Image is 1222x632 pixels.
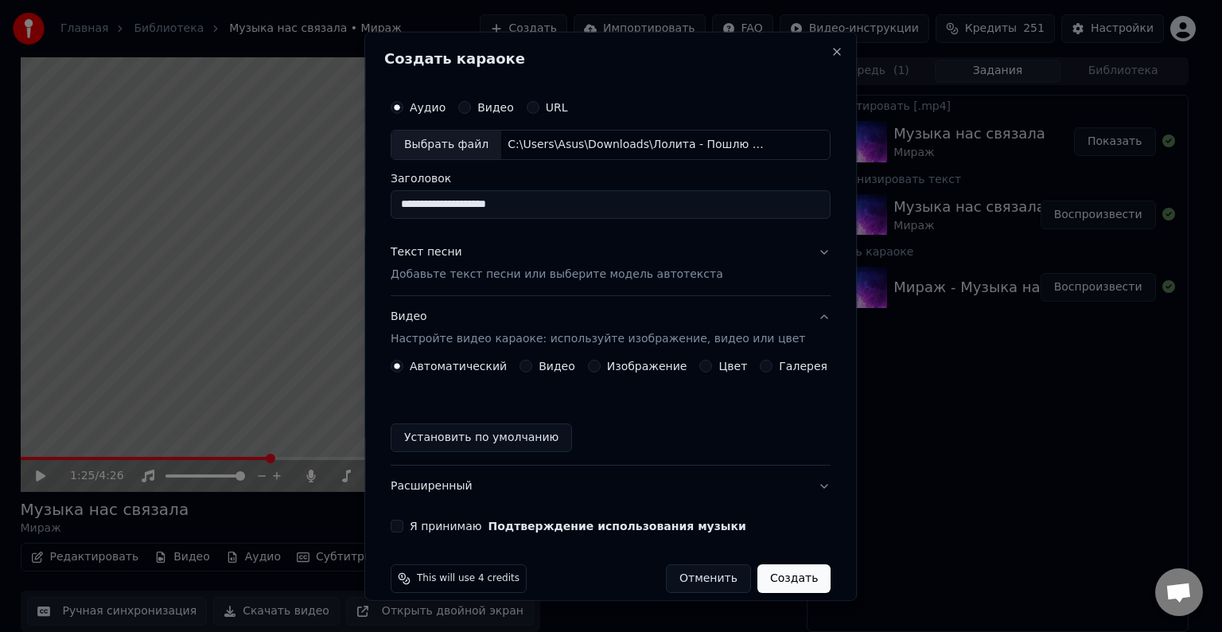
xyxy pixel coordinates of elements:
h2: Создать караоке [384,52,837,66]
label: Автоматический [410,361,507,372]
label: Заголовок [391,173,831,184]
div: ВидеоНастройте видео караоке: используйте изображение, видео или цвет [391,360,831,465]
label: Цвет [719,361,748,372]
button: Я принимаю [488,521,746,532]
button: Отменить [666,564,751,593]
div: Текст песни [391,244,462,260]
button: Установить по умолчанию [391,423,572,452]
div: Выбрать файл [391,131,501,159]
label: Изображение [607,361,687,372]
label: Галерея [780,361,828,372]
div: Видео [391,309,805,347]
label: Видео [539,361,575,372]
div: C:\Users\Asus\Downloads\Лолита - Пошлю его на.mp3 [501,137,772,153]
button: Создать [757,564,831,593]
p: Добавьте текст песни или выберите модель автотекста [391,267,723,283]
button: Расширенный [391,466,831,507]
label: Аудио [410,102,446,113]
p: Настройте видео караоке: используйте изображение, видео или цвет [391,331,805,347]
button: Текст песниДобавьте текст песни или выберите модель автотекста [391,232,831,295]
label: URL [546,102,568,113]
label: Видео [477,102,514,113]
span: This will use 4 credits [417,572,520,585]
button: ВидеоНастройте видео караоке: используйте изображение, видео или цвет [391,296,831,360]
label: Я принимаю [410,521,746,532]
